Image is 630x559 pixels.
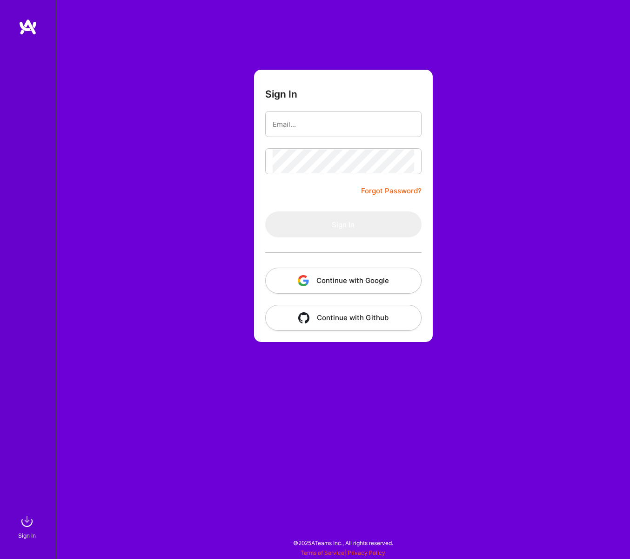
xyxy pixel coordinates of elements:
a: Privacy Policy [348,549,385,556]
img: icon [298,312,309,323]
a: Terms of Service [301,549,344,556]
h3: Sign In [265,88,297,100]
a: sign inSign In [20,512,36,540]
input: Email... [273,112,414,136]
img: sign in [18,512,36,531]
button: Continue with Github [265,305,422,331]
span: | [301,549,385,556]
img: icon [298,275,309,286]
button: Continue with Google [265,268,422,294]
div: Sign In [18,531,36,540]
button: Sign In [265,211,422,237]
img: logo [19,19,37,35]
a: Forgot Password? [361,185,422,197]
div: © 2025 ATeams Inc., All rights reserved. [56,531,630,554]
